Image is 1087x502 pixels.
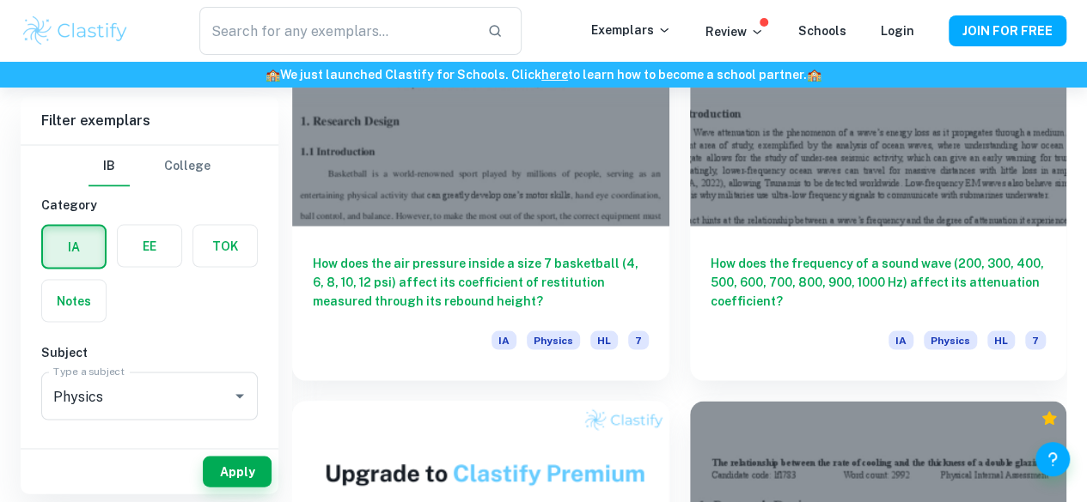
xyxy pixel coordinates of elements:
h6: We just launched Clastify for Schools. Click to learn how to become a school partner. [3,65,1084,84]
img: Clastify logo [21,14,130,48]
button: Notes [42,280,106,321]
a: here [541,68,568,82]
input: Search for any exemplars... [199,7,474,55]
a: Schools [798,24,846,38]
button: Help and Feedback [1035,442,1070,476]
p: Review [705,22,764,41]
span: IA [492,330,516,349]
div: Filter type choice [89,145,211,186]
button: Apply [203,456,272,487]
button: College [164,145,211,186]
span: Physics [527,330,580,349]
button: IB [89,145,130,186]
span: 7 [1025,330,1046,349]
span: 🏫 [807,68,821,82]
span: HL [987,330,1015,349]
span: IA [889,330,913,349]
h6: How does the frequency of a sound wave (200, 300, 400, 500, 600, 700, 800, 900, 1000 Hz) affect i... [711,253,1047,310]
button: JOIN FOR FREE [949,15,1066,46]
h6: How does the air pressure inside a size 7 basketball (4, 6, 8, 10, 12 psi) affect its coefficient... [313,253,649,310]
button: Open [228,384,252,408]
span: 🏫 [266,68,280,82]
button: IA [43,226,105,267]
div: Premium [1041,409,1058,426]
span: HL [590,330,618,349]
button: TOK [193,225,257,266]
button: EE [118,225,181,266]
h6: Filter exemplars [21,96,278,144]
span: 7 [628,330,649,349]
label: Type a subject [53,364,125,378]
h6: Category [41,195,258,214]
p: Exemplars [591,21,671,39]
span: Physics [924,330,977,349]
a: Login [881,24,914,38]
h6: Subject [41,342,258,361]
